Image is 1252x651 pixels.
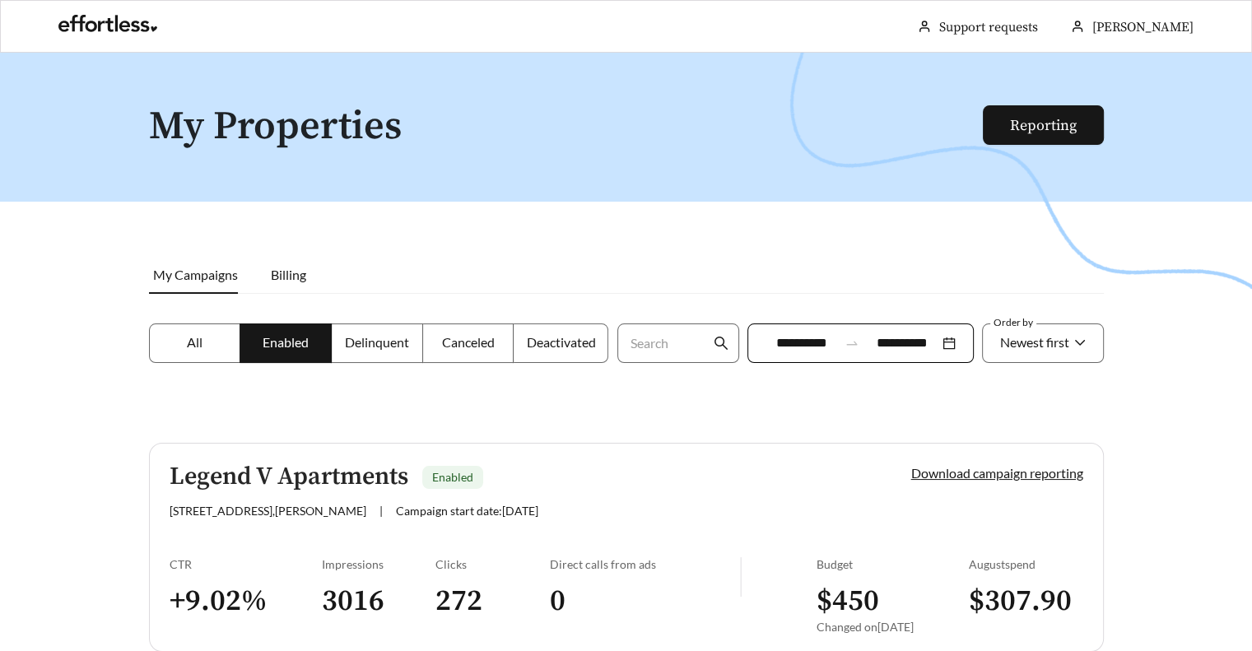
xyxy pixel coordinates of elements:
[170,504,366,518] span: [STREET_ADDRESS] , [PERSON_NAME]
[939,19,1038,35] a: Support requests
[442,334,495,350] span: Canceled
[170,557,322,571] div: CTR
[1000,334,1069,350] span: Newest first
[170,463,408,491] h5: Legend V Apartments
[396,504,538,518] span: Campaign start date: [DATE]
[550,557,740,571] div: Direct calls from ads
[379,504,383,518] span: |
[322,583,436,620] h3: 3016
[345,334,409,350] span: Delinquent
[149,105,984,149] h1: My Properties
[187,334,202,350] span: All
[817,583,969,620] h3: $ 450
[740,557,742,597] img: line
[263,334,309,350] span: Enabled
[550,583,740,620] h3: 0
[983,105,1104,145] button: Reporting
[817,620,969,634] div: Changed on [DATE]
[817,557,969,571] div: Budget
[714,336,728,351] span: search
[322,557,436,571] div: Impressions
[271,267,306,282] span: Billing
[969,583,1083,620] h3: $ 307.90
[153,267,238,282] span: My Campaigns
[170,583,322,620] h3: + 9.02 %
[845,336,859,351] span: to
[432,470,473,484] span: Enabled
[526,334,595,350] span: Deactivated
[969,557,1083,571] div: August spend
[1092,19,1194,35] span: [PERSON_NAME]
[435,557,550,571] div: Clicks
[845,336,859,351] span: swap-right
[911,465,1083,481] a: Download campaign reporting
[1010,116,1077,135] a: Reporting
[435,583,550,620] h3: 272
